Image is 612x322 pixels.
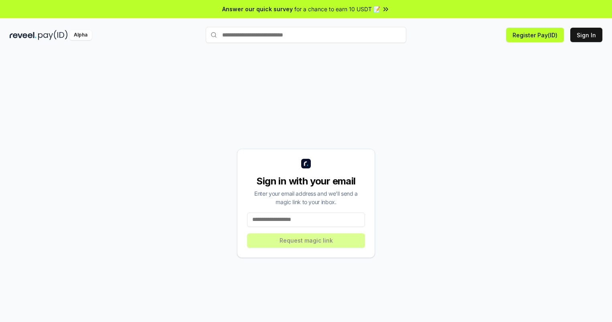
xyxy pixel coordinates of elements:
button: Sign In [570,28,602,42]
div: Sign in with your email [247,175,365,188]
img: reveel_dark [10,30,36,40]
button: Register Pay(ID) [506,28,564,42]
img: logo_small [301,159,311,168]
span: Answer our quick survey [222,5,293,13]
div: Alpha [69,30,92,40]
img: pay_id [38,30,68,40]
div: Enter your email address and we’ll send a magic link to your inbox. [247,189,365,206]
span: for a chance to earn 10 USDT 📝 [294,5,380,13]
